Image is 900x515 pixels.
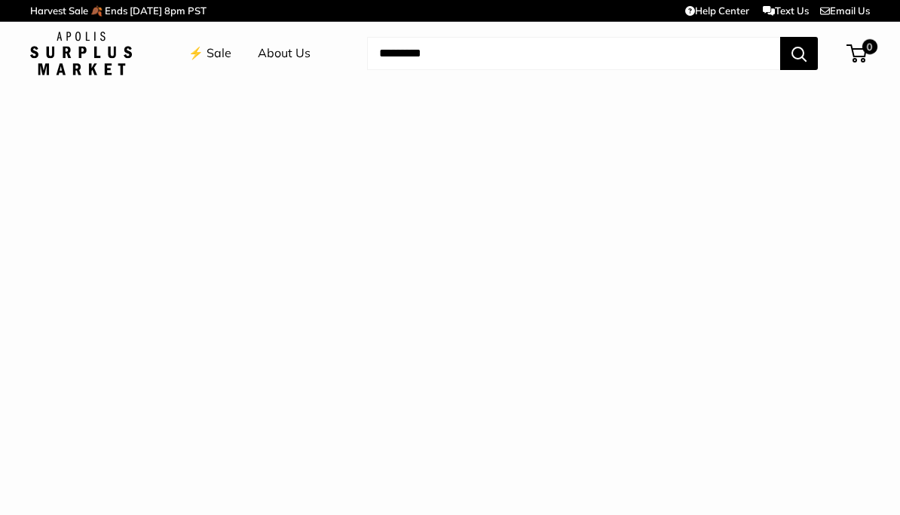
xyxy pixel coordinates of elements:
a: About Us [258,42,311,65]
span: 0 [862,39,877,54]
a: 0 [848,44,867,62]
a: Email Us [820,5,870,17]
img: Apolis: Surplus Market [30,32,132,75]
button: Search [780,37,818,70]
a: Help Center [685,5,749,17]
input: Search... [367,37,780,70]
a: ⚡️ Sale [188,42,231,65]
a: Text Us [763,5,809,17]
